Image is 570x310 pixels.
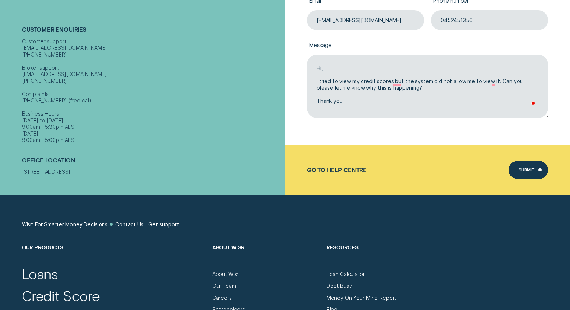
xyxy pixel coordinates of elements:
h2: Resources [326,244,434,271]
a: Careers [212,295,232,301]
a: Wisr: For Smarter Money Decisions [22,221,107,228]
div: Customer support [EMAIL_ADDRESS][DOMAIN_NAME] [PHONE_NUMBER] Broker support [EMAIL_ADDRESS][DOMAI... [22,38,282,143]
h2: Customer Enquiries [22,26,282,38]
a: Debt Bustr [326,283,353,289]
h2: About Wisr [212,244,320,271]
a: Credit Score [22,287,100,304]
a: Loan Calculator [326,271,365,278]
a: Contact Us | Get support [115,221,179,228]
textarea: To enrich screen reader interactions, please activate Accessibility in Grammarly extension settings [307,55,549,118]
a: About Wisr [212,271,239,278]
button: Submit [509,161,548,179]
div: [STREET_ADDRESS] [22,168,282,175]
a: Our Team [212,283,236,289]
h2: Office Location [22,156,282,168]
label: Message [307,37,549,55]
h2: Our Products [22,244,206,271]
a: Go to Help Centre [307,166,367,173]
a: Loans [22,265,58,283]
a: Money On Your Mind Report [326,295,397,301]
